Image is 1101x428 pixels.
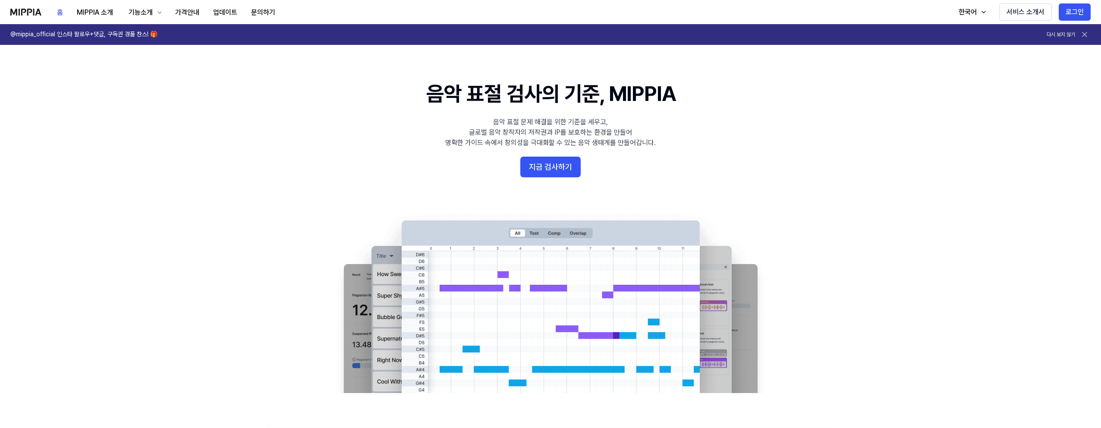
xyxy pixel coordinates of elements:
[957,7,978,17] div: 한국어
[445,117,656,148] div: 음악 표절 문제 해결을 위한 기준을 세우고, 글로벌 음악 창작자의 저작권과 IP를 보호하는 환경을 만들어 명확한 가이드 속에서 창의성을 극대화할 수 있는 음악 생태계를 만들어...
[326,212,775,393] img: main Image
[1047,31,1075,38] button: 다시 보지 않기
[206,0,244,24] a: 업데이트
[950,3,992,21] button: 한국어
[10,9,41,16] img: logo
[50,0,70,24] a: 홈
[70,4,120,21] button: MIPPIA 소개
[244,4,282,21] button: 문의하기
[999,3,1052,21] button: 서비스 소개서
[426,79,675,108] h1: 음악 표절 검사의 기준, MIPPIA
[120,4,168,21] button: 기능소개
[520,157,581,177] button: 지금 검사하기
[206,4,244,21] button: 업데이트
[168,4,206,21] button: 가격안내
[127,7,154,18] div: 기능소개
[10,30,157,39] h1: @mippia_official 인스타 팔로우+댓글, 구독권 경품 찬스! 🎁
[50,4,70,21] button: 홈
[1059,3,1091,21] button: 로그인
